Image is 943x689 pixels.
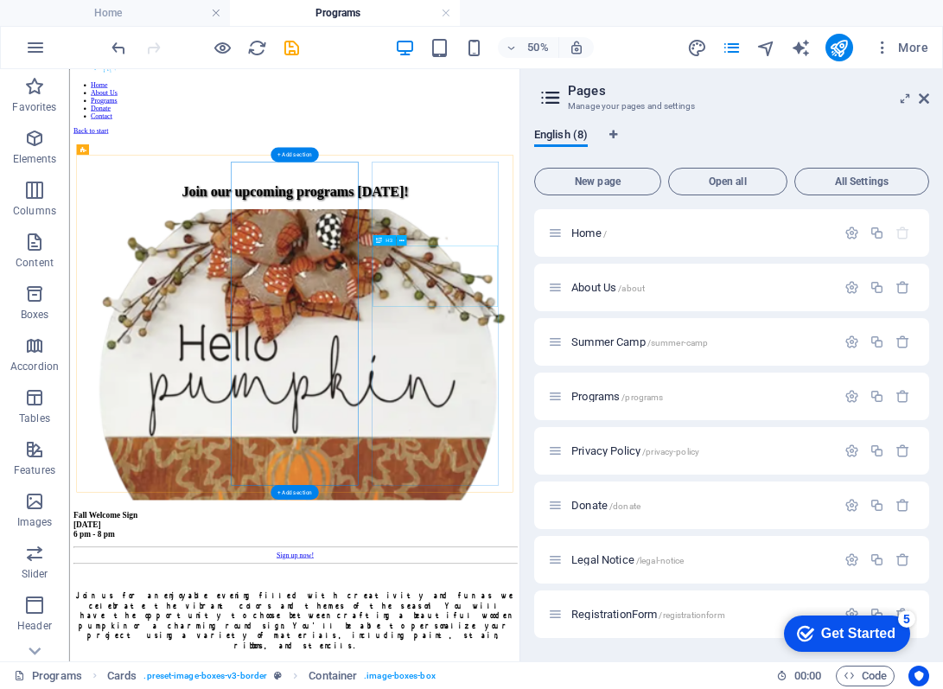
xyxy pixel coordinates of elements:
h6: Session time [776,666,822,686]
p: Columns [13,204,56,218]
span: Click to select. Double-click to edit [107,666,137,686]
div: Privacy Policy/privacy-policy [566,445,836,456]
i: On resize automatically adjust zoom level to fit chosen device. [569,40,584,55]
span: 00 00 [794,666,821,686]
button: undo [108,37,129,58]
div: Duplicate [870,498,884,513]
div: Settings [844,335,859,349]
button: All Settings [794,168,929,195]
h2: Pages [568,83,929,99]
div: + Add section [271,485,318,500]
span: : [806,669,809,682]
span: Click to open page [571,335,708,348]
div: Remove [895,335,910,349]
nav: breadcrumb [107,666,436,686]
p: Elements [13,152,57,166]
div: Programs/programs [566,391,836,402]
p: Features [14,463,55,477]
i: Save (Ctrl+S) [282,38,302,58]
div: Duplicate [870,552,884,567]
span: Home [571,226,607,239]
span: / [603,229,607,239]
p: Content [16,256,54,270]
div: Remove [895,443,910,458]
span: /about [618,284,645,293]
button: Click here to leave preview mode and continue editing [212,37,233,58]
div: RegistrationForm/registrationform [566,609,836,620]
div: Duplicate [870,389,884,404]
div: Duplicate [870,280,884,295]
i: Navigator [756,38,776,58]
span: /summer-camp [647,338,709,348]
div: Settings [844,280,859,295]
button: Code [836,666,895,686]
i: AI Writer [791,38,811,58]
span: /privacy-policy [642,447,699,456]
button: New page [534,168,661,195]
span: More [874,39,928,56]
span: /legal-notice [636,556,685,565]
div: Duplicate [870,335,884,349]
div: Settings [844,552,859,567]
p: Images [17,515,53,529]
button: text_generator [791,37,812,58]
p: Header [17,619,52,633]
div: Duplicate [870,443,884,458]
span: Click to select. Double-click to edit [309,666,357,686]
p: Boxes [21,308,49,322]
span: English (8) [534,124,588,149]
button: publish [825,34,853,61]
i: Reload page [247,38,267,58]
p: Accordion [10,360,59,373]
button: reload [246,37,267,58]
p: Slider [22,567,48,581]
i: Design (Ctrl+Alt+Y) [687,38,707,58]
button: save [281,37,302,58]
div: Home/ [566,227,836,239]
button: 50% [498,37,559,58]
div: About Us/about [566,282,836,293]
button: design [687,37,708,58]
div: Remove [895,498,910,513]
div: The startpage cannot be deleted [895,226,910,240]
div: Settings [844,389,859,404]
div: Remove [895,552,910,567]
span: Click to open page [571,444,699,457]
span: Click to open page [571,608,725,621]
div: Get Started [51,19,125,35]
span: . preset-image-boxes-v3-border [143,666,267,686]
span: Programs [571,390,663,403]
div: + Add section [271,147,318,162]
div: Donate/donate [566,500,836,511]
div: Duplicate [870,226,884,240]
span: /programs [621,392,663,402]
div: Settings [844,443,859,458]
button: Open all [668,168,787,195]
span: Code [844,666,887,686]
div: Summer Camp/summer-camp [566,336,836,348]
div: 5 [128,3,145,21]
div: Legal Notice/legal-notice [566,554,836,565]
span: H3 [385,238,392,243]
div: Remove [895,389,910,404]
div: Get Started 5 items remaining, 0% complete [14,9,140,45]
span: Click to open page [571,499,640,512]
button: Usercentrics [908,666,929,686]
button: More [867,34,935,61]
span: Open all [676,176,780,187]
span: Click to open page [571,281,645,294]
h6: 50% [524,37,551,58]
button: pages [722,37,742,58]
i: Pages (Ctrl+Alt+S) [722,38,742,58]
h3: Manage your pages and settings [568,99,895,114]
span: New page [542,176,653,187]
button: navigator [756,37,777,58]
div: Remove [895,280,910,295]
span: /registrationform [659,610,724,620]
p: Favorites [12,100,56,114]
i: This element is a customizable preset [274,671,282,680]
i: Publish [829,38,849,58]
p: Tables [19,411,50,425]
span: /donate [609,501,640,511]
span: Click to open page [571,553,684,566]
